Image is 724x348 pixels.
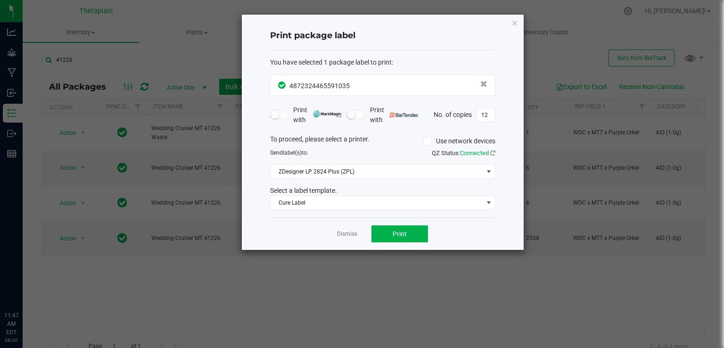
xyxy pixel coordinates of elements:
[289,82,350,90] span: 4872324465591035
[271,196,483,209] span: Cure Label
[313,110,342,117] img: mark_magic_cybra.png
[278,80,287,90] span: In Sync
[293,105,342,125] span: Print with
[270,58,495,67] div: :
[371,225,428,242] button: Print
[270,58,392,66] span: You have selected 1 package label to print
[263,186,502,196] div: Select a label template.
[434,110,472,118] span: No. of copies
[390,113,419,117] img: bartender.png
[423,136,495,146] label: Use network devices
[271,165,483,178] span: ZDesigner LP 2824 Plus (ZPL)
[393,230,407,238] span: Print
[460,149,489,157] span: Connected
[370,105,419,125] span: Print with
[263,134,502,149] div: To proceed, please select a printer.
[337,230,357,238] a: Dismiss
[270,149,308,156] span: Send to:
[432,149,495,157] span: QZ Status:
[270,30,495,42] h4: Print package label
[283,149,302,156] span: label(s)
[9,273,38,301] iframe: Resource center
